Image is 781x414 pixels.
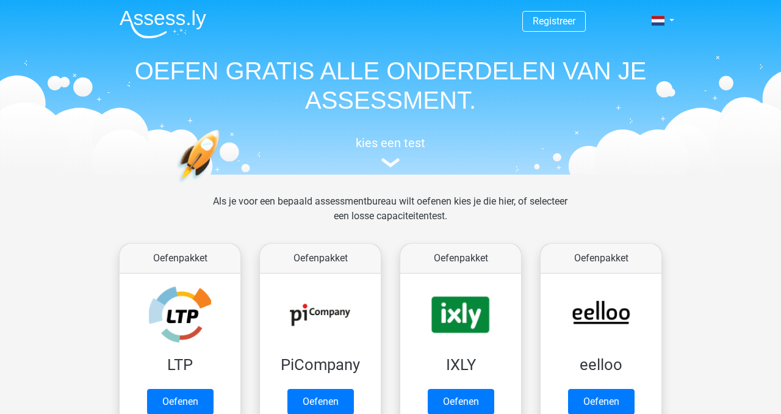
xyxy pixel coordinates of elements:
[110,136,671,150] h5: kies een test
[533,15,575,27] a: Registreer
[177,129,267,240] img: oefenen
[203,194,577,238] div: Als je voor een bepaald assessmentbureau wilt oefenen kies je die hier, of selecteer een losse ca...
[110,136,671,168] a: kies een test
[110,56,671,115] h1: OEFEN GRATIS ALLE ONDERDELEN VAN JE ASSESSMENT.
[381,158,400,167] img: assessment
[120,10,206,38] img: Assessly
